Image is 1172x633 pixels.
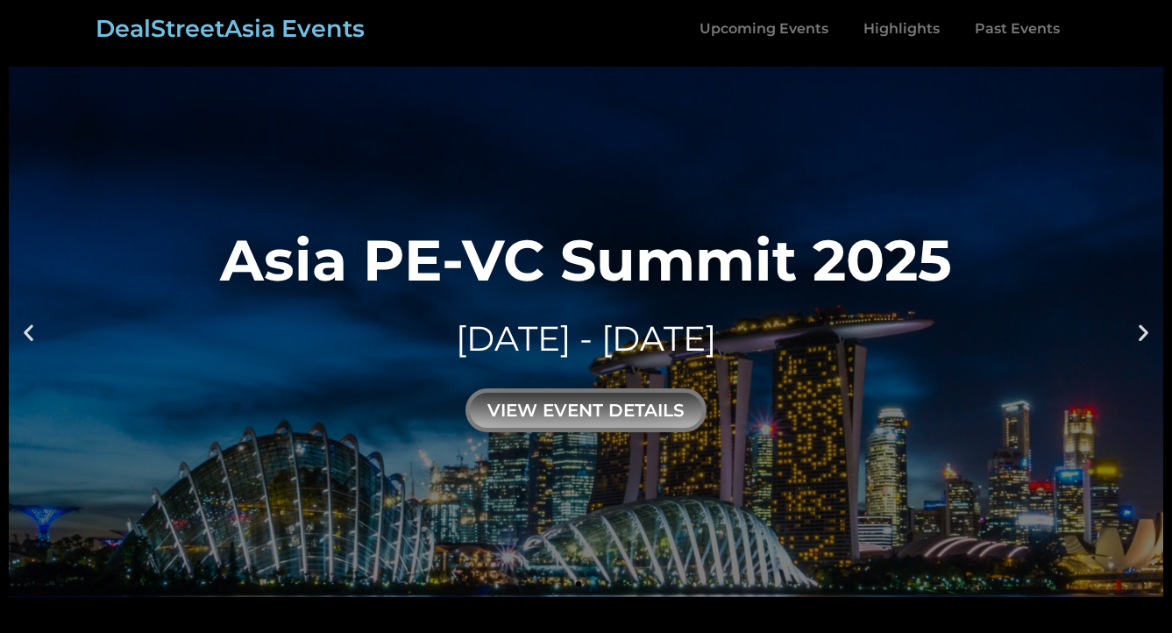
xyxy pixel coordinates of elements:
div: Previous slide [18,321,39,343]
span: Go to slide 2 [592,581,597,587]
div: Next slide [1133,321,1154,343]
a: Highlights [846,9,957,49]
a: DealStreetAsia Events [96,14,365,43]
a: Asia PE-VC Summit 2025[DATE] - [DATE]view event details [9,67,1163,597]
a: Upcoming Events [682,9,846,49]
div: Asia PE-VC Summit 2025 [220,231,952,288]
a: Past Events [957,9,1077,49]
span: Go to slide 1 [576,581,581,587]
div: [DATE] - [DATE] [220,315,952,363]
div: view event details [465,388,707,432]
